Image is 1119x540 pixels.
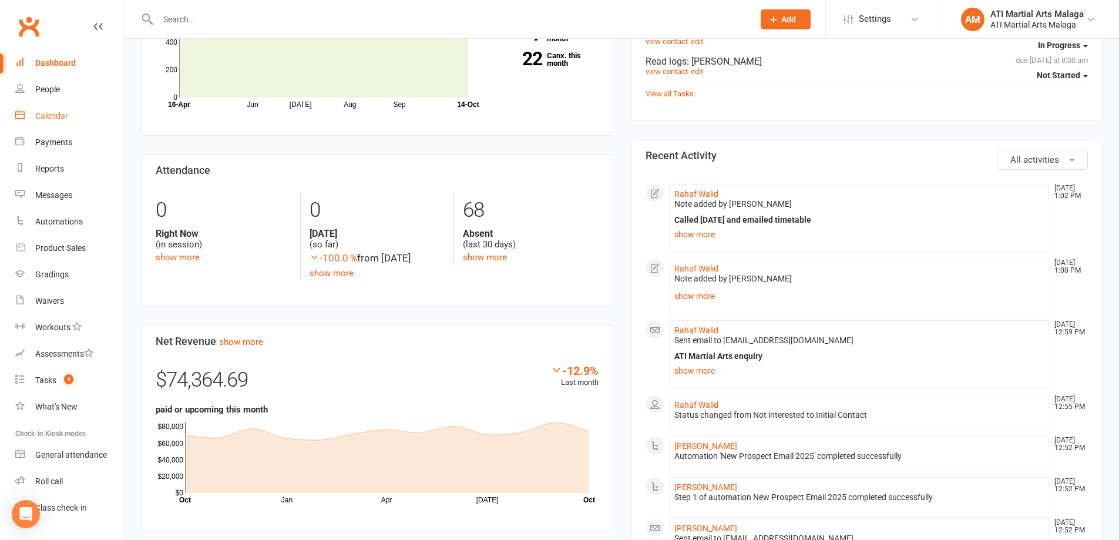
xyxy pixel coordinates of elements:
a: Clubworx [14,12,43,41]
div: Waivers [35,296,64,306]
a: What's New [15,394,124,420]
div: ATI Martial Arts Malaga [990,19,1084,30]
h3: Recent Activity [646,150,1088,162]
a: edit [691,37,703,46]
a: Dashboard [15,50,124,76]
a: Class kiosk mode [15,495,124,521]
div: (so far) [310,228,445,250]
a: Rahaf Walid [674,326,718,335]
time: [DATE] 12:52 PM [1049,519,1087,534]
button: Not Started [1037,65,1088,86]
a: show more [219,337,263,347]
div: from [DATE] [310,250,445,266]
a: show more [310,268,354,279]
a: show more [156,252,200,263]
a: Reports [15,156,124,182]
div: Messages [35,190,72,200]
strong: 7 [501,25,542,43]
div: AM [961,8,984,31]
a: Automations [15,209,124,235]
a: Product Sales [15,235,124,261]
strong: paid or upcoming this month [156,404,268,415]
span: Settings [859,6,891,32]
h3: Net Revenue [156,336,599,347]
a: Rahaf Walid [674,189,718,199]
div: What's New [35,402,78,411]
span: Sent email to [EMAIL_ADDRESS][DOMAIN_NAME] [674,336,853,345]
button: All activities [997,150,1088,170]
a: General attendance kiosk mode [15,442,124,468]
div: Status changed from Not interested to Initial Contact [674,410,1044,420]
a: 22Canx. this month [501,52,599,67]
a: Tasks 4 [15,367,124,394]
div: $74,364.69 [156,364,599,403]
strong: 22 [501,50,542,68]
div: Note added by [PERSON_NAME] [674,274,1044,284]
a: 7New this month [501,27,599,42]
div: Dashboard [35,58,76,68]
time: [DATE] 12:55 PM [1049,395,1087,411]
time: [DATE] 1:00 PM [1049,259,1087,274]
a: show more [674,363,1044,379]
a: Roll call [15,468,124,495]
div: Gradings [35,270,69,279]
div: Automations [35,217,83,226]
a: view contact [646,67,688,76]
strong: Absent [463,228,598,239]
div: Tasks [35,375,56,385]
button: In Progress [1038,35,1088,56]
input: Search... [154,11,745,28]
div: (last 30 days) [463,228,598,250]
span: : [PERSON_NAME] [687,56,762,67]
span: Add [781,15,796,24]
a: Gradings [15,261,124,288]
div: Called [DATE] and emailed timetable [674,215,1044,225]
a: Payments [15,129,124,156]
div: Reports [35,164,64,173]
a: Workouts [15,314,124,341]
a: Calendar [15,103,124,129]
time: [DATE] 12:52 PM [1049,478,1087,493]
div: Open Intercom Messenger [12,500,40,528]
a: show more [674,288,1044,304]
div: Roll call [35,477,63,486]
h3: Attendance [156,165,599,176]
div: ATI Martial Arts Malaga [990,9,1084,19]
span: In Progress [1038,41,1080,50]
a: edit [691,67,703,76]
a: Assessments [15,341,124,367]
div: -12.9% [550,364,599,377]
div: Note added by [PERSON_NAME] [674,199,1044,209]
div: 68 [463,193,598,228]
div: Class check-in [35,503,87,512]
a: [PERSON_NAME] [674,524,737,533]
a: show more [674,226,1044,243]
span: -100.0 % [310,252,357,264]
div: ATI Martial Arts enquiry [674,351,1044,361]
time: [DATE] 1:02 PM [1049,185,1087,200]
a: Waivers [15,288,124,314]
div: General attendance [35,450,107,459]
a: Rahaf Walid [674,264,718,273]
span: All activities [1010,155,1059,165]
strong: [DATE] [310,228,445,239]
a: Rahaf Walid [674,400,718,410]
div: Step 1 of automation New Prospect Email 2025 completed successfully [674,492,1044,502]
div: Product Sales [35,243,86,253]
div: (in session) [156,228,291,250]
a: show more [463,252,507,263]
span: 4 [64,374,73,384]
a: [PERSON_NAME] [674,482,737,492]
div: Last month [550,364,599,389]
button: Add [761,9,811,29]
div: Read logs [646,56,1088,67]
div: 0 [156,193,291,228]
a: View all Tasks [646,89,694,98]
div: Workouts [35,323,70,332]
strong: Right Now [156,228,291,239]
span: Not Started [1037,71,1080,80]
a: People [15,76,124,103]
time: [DATE] 12:59 PM [1049,321,1087,336]
div: People [35,85,60,94]
div: Automation 'New Prospect Email 2025' completed successfully [674,451,1044,461]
